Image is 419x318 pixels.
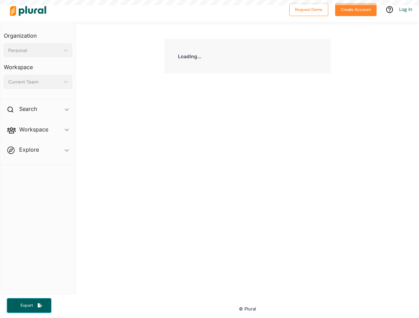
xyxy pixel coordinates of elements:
small: © Plural [239,306,256,311]
button: Export [7,298,51,313]
h2: Search [19,105,37,113]
h3: Organization [4,26,72,41]
div: Personal [8,47,61,54]
button: Create Account [335,3,377,16]
a: Create Account [335,5,377,13]
a: Request Demo [289,5,328,13]
div: Loading... [164,39,331,74]
div: Current Team [8,78,61,86]
span: Export [16,303,38,308]
h3: Workspace [4,57,72,72]
button: Request Demo [289,3,328,16]
a: Log In [399,6,412,12]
